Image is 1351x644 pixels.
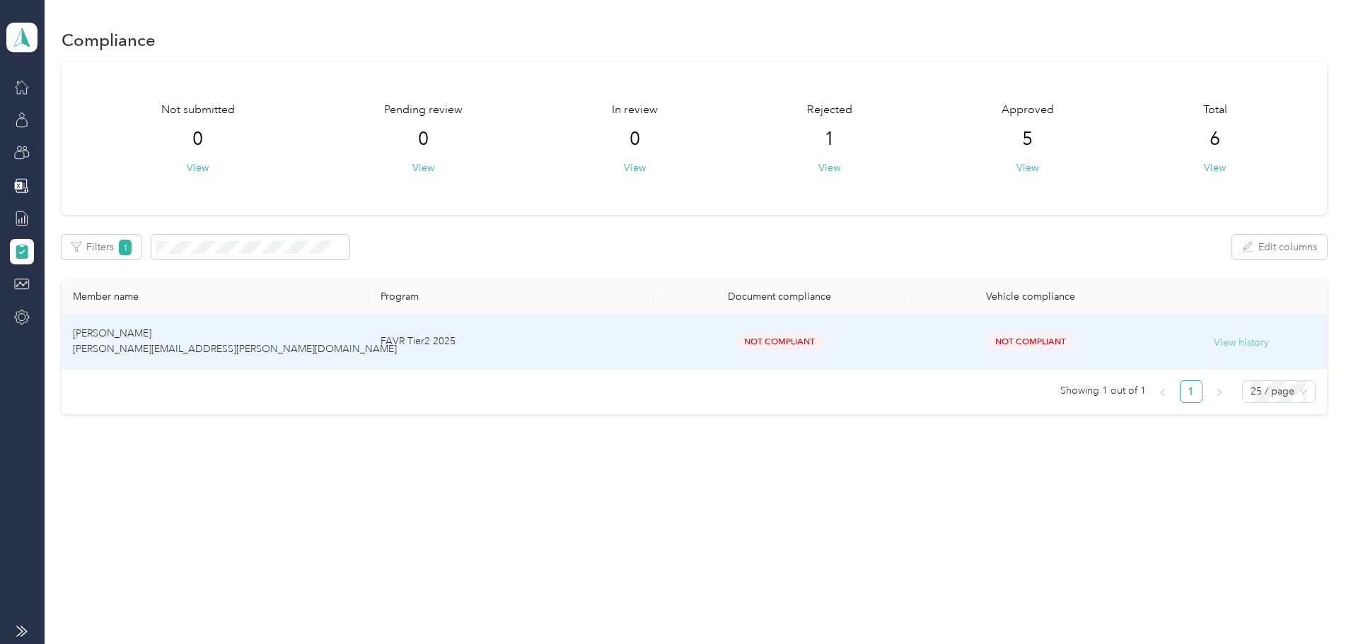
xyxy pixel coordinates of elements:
[119,240,132,255] span: 1
[412,160,434,175] button: View
[1251,381,1307,402] span: 25 / page
[1060,380,1146,402] span: Showing 1 out of 1
[818,160,840,175] button: View
[1152,380,1174,403] li: Previous Page
[1159,388,1167,397] span: left
[62,235,141,259] button: Filters1
[737,334,823,350] span: Not Compliant
[630,128,640,151] span: 0
[1022,128,1033,151] span: 5
[192,128,203,151] span: 0
[1210,128,1220,151] span: 6
[161,102,235,119] span: Not submitted
[62,279,369,315] th: Member name
[1208,380,1231,403] li: Next Page
[1272,565,1351,644] iframe: Everlance-gr Chat Button Frame
[1232,235,1327,259] button: Edit columns
[1152,380,1174,403] button: left
[824,128,835,151] span: 1
[1242,380,1316,403] div: Page Size
[1016,160,1038,175] button: View
[1215,388,1224,397] span: right
[624,160,646,175] button: View
[418,128,429,151] span: 0
[187,160,209,175] button: View
[1180,380,1202,403] li: 1
[612,102,658,119] span: In review
[1208,380,1231,403] button: right
[666,291,893,303] div: Document compliance
[916,291,1144,303] div: Vehicle compliance
[1181,381,1202,402] a: 1
[1214,335,1269,351] button: View history
[369,279,654,315] th: Program
[1204,160,1226,175] button: View
[1002,102,1054,119] span: Approved
[73,327,397,355] span: [PERSON_NAME] [PERSON_NAME][EMAIL_ADDRESS][PERSON_NAME][DOMAIN_NAME]
[807,102,852,119] span: Rejected
[62,33,156,47] h1: Compliance
[369,315,654,369] td: FAVR Tier2 2025
[987,334,1073,350] span: Not Compliant
[1203,102,1227,119] span: Total
[384,102,463,119] span: Pending review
